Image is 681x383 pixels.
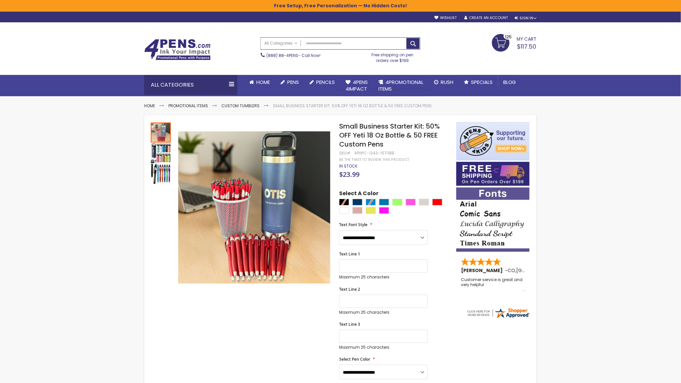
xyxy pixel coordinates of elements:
span: - , [505,267,565,274]
span: - Call Now! [266,53,321,58]
span: Home [256,79,270,86]
a: 4Pens4impact [340,75,373,97]
span: Blog [503,79,516,86]
div: Free shipping on pen orders over $199 [365,50,421,63]
img: 4pens.com widget logo [466,307,530,319]
a: (888) 88-4PENS [266,53,298,58]
span: [PERSON_NAME] [461,267,505,274]
p: Maximum 25 characters [339,274,428,280]
span: Select Pen Color [339,356,370,362]
div: 4PHPC-1243-YETI18B [354,151,394,156]
span: [GEOGRAPHIC_DATA] [516,267,565,274]
li: Small Business Starter Kit: 50% OFF Yeti 18 Oz Bottle & 50 FREE Custom Pens [273,103,432,109]
a: Custom Tumblers [221,103,260,109]
img: Small Business Starter Kit: 50% OFF Yeti 18 Oz Bottle & 50 FREE Custom Pens [151,164,171,184]
div: Sand [419,199,429,205]
a: Specials [459,75,498,90]
div: Small Business Starter Kit: 50% OFF Yeti 18 Oz Bottle & 50 FREE Custom Pens [151,163,171,184]
a: 4PROMOTIONALITEMS [373,75,429,97]
span: Text Font Style [339,222,367,227]
div: All Categories [144,75,237,95]
div: Neon Pink [379,207,389,214]
div: Availability [339,164,357,169]
span: Pens [287,79,299,86]
img: 4pens 4 kids [456,122,530,161]
img: font-personalization-examples [456,188,530,252]
div: Sign In [515,16,537,21]
a: Be the first to review this product [339,157,409,162]
img: Free shipping on orders over $199 [456,162,530,186]
a: $117.50 125 [492,34,537,51]
div: Neon Lime [366,207,376,214]
a: Pencils [304,75,340,90]
span: All Categories [264,41,298,46]
span: Select A Color [339,190,378,199]
span: 4Pens 4impact [345,79,368,92]
div: Navy Blue [352,199,362,205]
div: White [339,207,349,214]
img: Small Business Starter Kit: 50% OFF Yeti 18 Oz Bottle & 50 FREE Custom Pens [178,132,330,284]
span: Text Line 3 [339,321,360,327]
span: $117.50 [517,42,537,51]
span: Pencils [316,79,335,86]
span: 4PROMOTIONAL ITEMS [378,79,423,92]
a: Rush [429,75,459,90]
div: Small Business Starter Kit: 50% OFF Yeti 18 Oz Bottle & 50 FREE Custom Pens [151,143,171,163]
img: Small Business Starter Kit: 50% OFF Yeti 18 Oz Bottle & 50 FREE Custom Pens [151,143,171,163]
span: Specials [471,79,493,86]
p: Maximum 25 characters [339,310,428,315]
div: Small Business Starter Kit: 50% OFF Yeti 18 Oz Bottle & 50 FREE Custom Pens [151,122,171,143]
div: Red [432,199,442,205]
div: Aqua [379,199,389,205]
span: Text Line 1 [339,251,360,257]
span: CO [508,267,515,274]
a: Home [244,75,275,90]
div: Customer service is great and very helpful [461,277,526,292]
a: Promotional Items [168,103,208,109]
a: All Categories [261,38,301,49]
span: 125 [505,34,512,40]
div: Peach [352,207,362,214]
span: Text Line 2 [339,286,360,292]
p: Maximum 25 characters [339,345,428,350]
span: Small Business Starter Kit: 50% OFF Yeti 18 Oz Bottle & 50 FREE Custom Pens [339,122,440,149]
img: 4Pens Custom Pens and Promotional Products [144,39,211,60]
a: Home [144,103,155,109]
div: Pink [406,199,416,205]
span: Rush [441,79,453,86]
div: Green Light [392,199,402,205]
span: In stock [339,163,357,169]
span: $23.99 [339,170,359,179]
a: Wishlist [434,15,457,20]
a: Create an Account [464,15,508,20]
a: 4pens.com certificate URL [466,315,530,320]
a: Blog [498,75,522,90]
a: Pens [275,75,304,90]
strong: SKU [339,150,351,156]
